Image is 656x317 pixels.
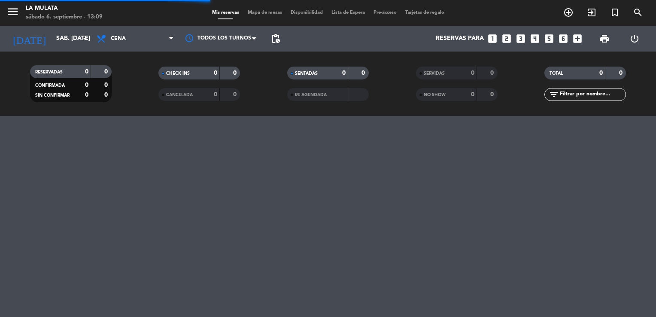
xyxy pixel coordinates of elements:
strong: 0 [490,70,495,76]
span: Pre-acceso [369,10,401,15]
strong: 0 [104,69,109,75]
i: add_circle_outline [563,7,574,18]
i: [DATE] [6,29,52,48]
input: Filtrar por nombre... [559,90,626,99]
i: search [633,7,643,18]
strong: 0 [104,92,109,98]
strong: 0 [104,82,109,88]
strong: 0 [85,82,88,88]
span: print [599,34,610,44]
span: Tarjetas de regalo [401,10,449,15]
i: looks_one [487,33,498,44]
strong: 0 [619,70,624,76]
span: SERVIDAS [424,71,445,76]
i: looks_3 [515,33,526,44]
span: TOTAL [550,71,563,76]
span: CONFIRMADA [35,83,65,88]
span: pending_actions [270,34,281,44]
span: Reservas para [436,35,484,42]
i: menu [6,5,19,18]
strong: 0 [214,70,217,76]
span: RE AGENDADA [295,93,327,97]
i: power_settings_new [629,34,640,44]
span: NO SHOW [424,93,446,97]
i: filter_list [549,89,559,100]
span: Mapa de mesas [243,10,286,15]
strong: 0 [85,69,88,75]
strong: 0 [233,91,238,98]
span: SENTADAS [295,71,318,76]
i: looks_two [501,33,512,44]
strong: 0 [214,91,217,98]
i: exit_to_app [586,7,597,18]
div: La Mulata [26,4,103,13]
i: turned_in_not [610,7,620,18]
span: Cena [111,36,126,42]
span: RESERVADAS [35,70,63,74]
span: CANCELADA [166,93,193,97]
i: looks_6 [558,33,569,44]
span: SIN CONFIRMAR [35,93,70,98]
i: add_box [572,33,583,44]
span: Lista de Espera [327,10,369,15]
strong: 0 [490,91,495,98]
strong: 0 [85,92,88,98]
div: sábado 6. septiembre - 13:09 [26,13,103,21]
strong: 0 [599,70,603,76]
strong: 0 [233,70,238,76]
div: LOG OUT [620,26,650,52]
strong: 0 [342,70,346,76]
button: menu [6,5,19,21]
span: Mis reservas [208,10,243,15]
strong: 0 [361,70,367,76]
strong: 0 [471,91,474,98]
i: arrow_drop_down [80,34,90,44]
i: looks_4 [529,33,541,44]
span: CHECK INS [166,71,190,76]
span: Disponibilidad [286,10,327,15]
i: looks_5 [544,33,555,44]
strong: 0 [471,70,474,76]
